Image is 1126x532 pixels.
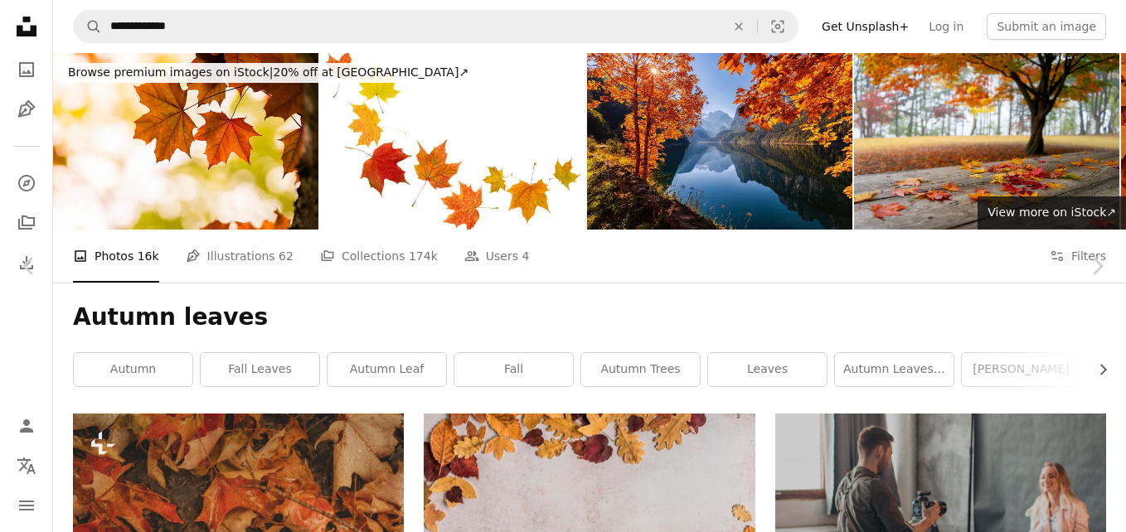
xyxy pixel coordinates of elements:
a: fall leaves [201,353,319,386]
a: Users 4 [464,230,530,283]
h1: Autumn leaves [73,302,1106,332]
a: [PERSON_NAME] [962,353,1080,386]
a: Browse premium images on iStock|20% off at [GEOGRAPHIC_DATA]↗ [53,53,483,93]
a: Log in / Sign up [10,409,43,443]
a: Explore [10,167,43,200]
button: Filters [1050,230,1106,283]
a: Get Unsplash+ [812,13,919,40]
a: autumn leaves background [835,353,954,386]
a: dried leaves on white concrete floor [424,516,755,531]
button: scroll list to the right [1088,353,1106,386]
img: autumn scenery [854,53,1119,230]
span: View more on iStock ↗ [988,206,1116,219]
a: Collections 174k [320,230,438,283]
a: leaves [708,353,827,386]
form: Find visuals sitewide [73,10,798,43]
button: Search Unsplash [74,11,102,42]
a: View more on iStock↗ [978,196,1126,230]
a: fall [454,353,573,386]
button: Language [10,449,43,482]
span: 174k [409,247,438,265]
a: Illustrations [10,93,43,126]
a: autumn trees [581,353,700,386]
span: 62 [279,247,294,265]
img: Red Maple tree [53,53,318,230]
button: Submit an image [987,13,1106,40]
a: Log in [919,13,973,40]
a: Next [1068,186,1126,346]
a: Photos [10,53,43,86]
a: autumn leaf [328,353,446,386]
a: autumn [74,353,192,386]
button: Clear [721,11,757,42]
span: 20% off at [GEOGRAPHIC_DATA] ↗ [68,65,468,79]
button: Visual search [758,11,798,42]
img: Autumn on lake Gosau (Gosausee) in Salzkammergut, Austria [587,53,852,230]
button: Menu [10,489,43,522]
img: maple autumn leaves [320,53,585,230]
a: Illustrations 62 [186,230,294,283]
span: 4 [522,247,529,265]
span: Browse premium images on iStock | [68,65,273,79]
